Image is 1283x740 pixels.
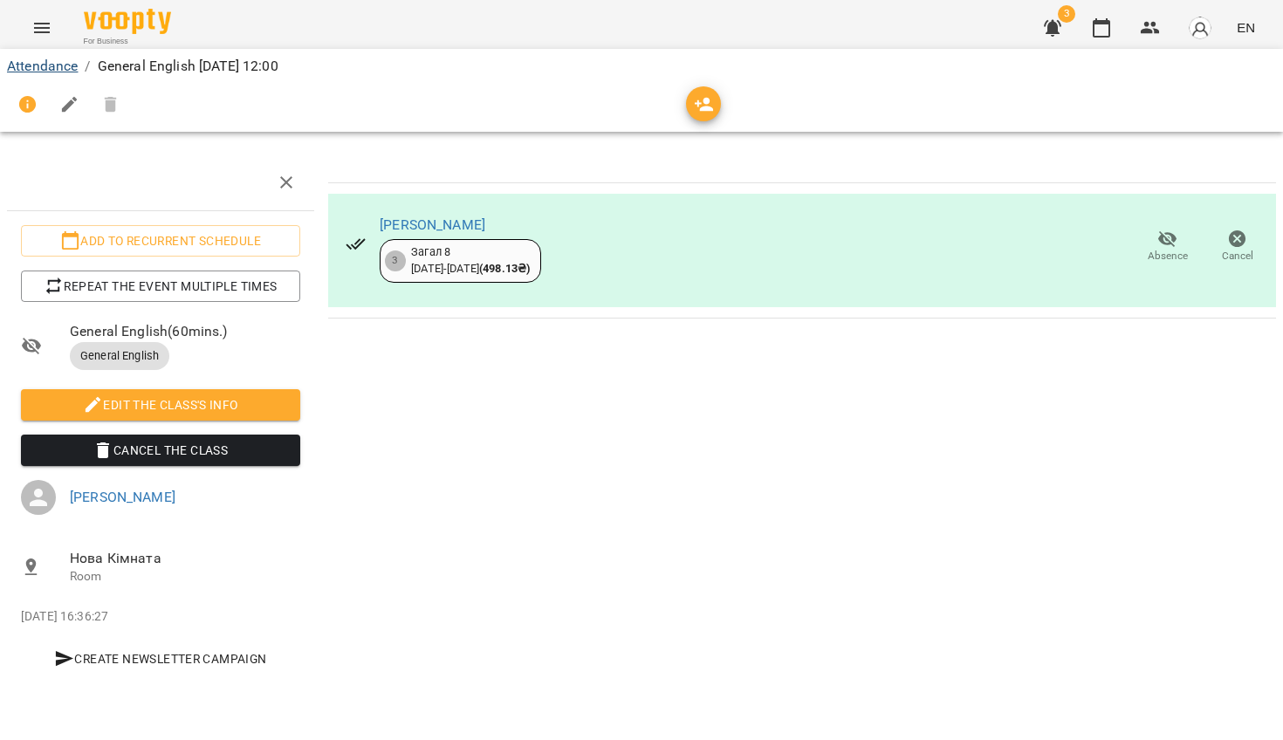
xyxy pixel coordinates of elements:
button: Cancel [1203,223,1273,271]
a: [PERSON_NAME] [70,489,175,505]
p: General English [DATE] 12:00 [98,56,278,77]
span: EN [1237,18,1255,37]
span: General English [70,348,169,364]
button: Menu [21,7,63,49]
div: 3 [385,250,406,271]
nav: breadcrumb [7,56,1276,77]
span: Create Newsletter Campaign [28,648,293,669]
button: Cancel the class [21,435,300,466]
button: Add to recurrent schedule [21,225,300,257]
img: avatar_s.png [1188,16,1212,40]
p: Room [70,568,300,586]
span: Add to recurrent schedule [35,230,286,251]
span: Нова Кімната [70,548,300,569]
span: Repeat the event multiple times [35,276,286,297]
b: ( 498.13 ₴ ) [479,262,530,275]
span: Edit the class's Info [35,394,286,415]
a: Attendance [7,58,78,74]
button: EN [1230,11,1262,44]
div: Загал 8 [DATE] - [DATE] [411,244,530,277]
li: / [85,56,90,77]
span: 3 [1058,5,1075,23]
a: [PERSON_NAME] [380,216,485,233]
span: Cancel [1222,249,1253,264]
p: [DATE] 16:36:27 [21,608,300,626]
button: Repeat the event multiple times [21,271,300,302]
img: Voopty Logo [84,9,171,34]
span: For Business [84,36,171,47]
span: General English ( 60 mins. ) [70,321,300,342]
span: Cancel the class [35,440,286,461]
button: Create Newsletter Campaign [21,643,300,675]
button: Edit the class's Info [21,389,300,421]
button: Absence [1133,223,1203,271]
span: Absence [1148,249,1188,264]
